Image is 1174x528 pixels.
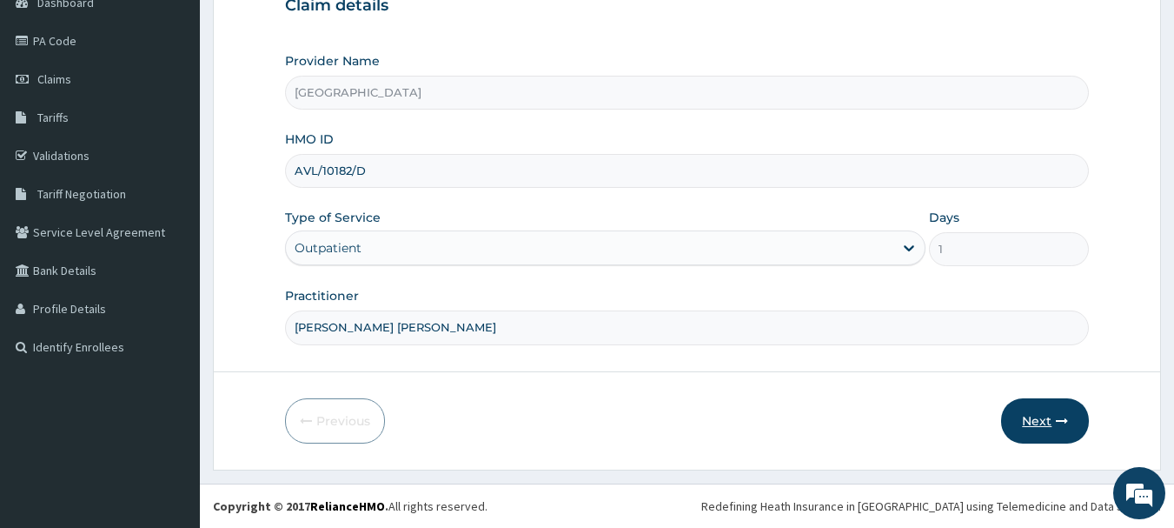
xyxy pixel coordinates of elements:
[285,311,1090,344] input: Enter Name
[285,398,385,444] button: Previous
[37,186,126,202] span: Tariff Negotiation
[285,9,327,50] div: Minimize live chat window
[285,154,1090,188] input: Enter HMO ID
[285,287,359,304] label: Practitioner
[285,130,334,148] label: HMO ID
[701,498,1161,515] div: Redefining Heath Insurance in [GEOGRAPHIC_DATA] using Telemedicine and Data Science!
[285,209,381,226] label: Type of Service
[200,484,1174,528] footer: All rights reserved.
[295,239,361,257] div: Outpatient
[1001,398,1089,444] button: Next
[101,155,240,331] span: We're online!
[310,498,385,514] a: RelianceHMO
[285,52,380,70] label: Provider Name
[37,71,71,87] span: Claims
[213,498,388,514] strong: Copyright © 2017 .
[37,110,69,125] span: Tariffs
[9,347,331,408] textarea: Type your message and hit 'Enter'
[90,97,292,120] div: Chat with us now
[929,209,959,226] label: Days
[32,87,70,130] img: d_794563401_company_1708531726252_794563401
